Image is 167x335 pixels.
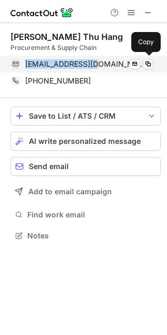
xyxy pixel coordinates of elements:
[28,187,112,196] span: Add to email campaign
[11,6,74,19] img: ContactOut v5.3.10
[25,76,91,86] span: [PHONE_NUMBER]
[11,207,161,222] button: Find work email
[29,137,141,145] span: AI write personalized message
[11,182,161,201] button: Add to email campaign
[29,162,69,171] span: Send email
[27,231,156,240] span: Notes
[11,228,161,243] button: Notes
[27,210,156,219] span: Find work email
[11,157,161,176] button: Send email
[11,43,161,53] div: Procurement & Supply Chain
[11,107,161,125] button: save-profile-one-click
[11,132,161,151] button: AI write personalized message
[29,112,142,120] div: Save to List / ATS / CRM
[25,59,145,69] span: [EMAIL_ADDRESS][DOMAIN_NAME]
[11,32,123,42] div: [PERSON_NAME] Thu Hang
